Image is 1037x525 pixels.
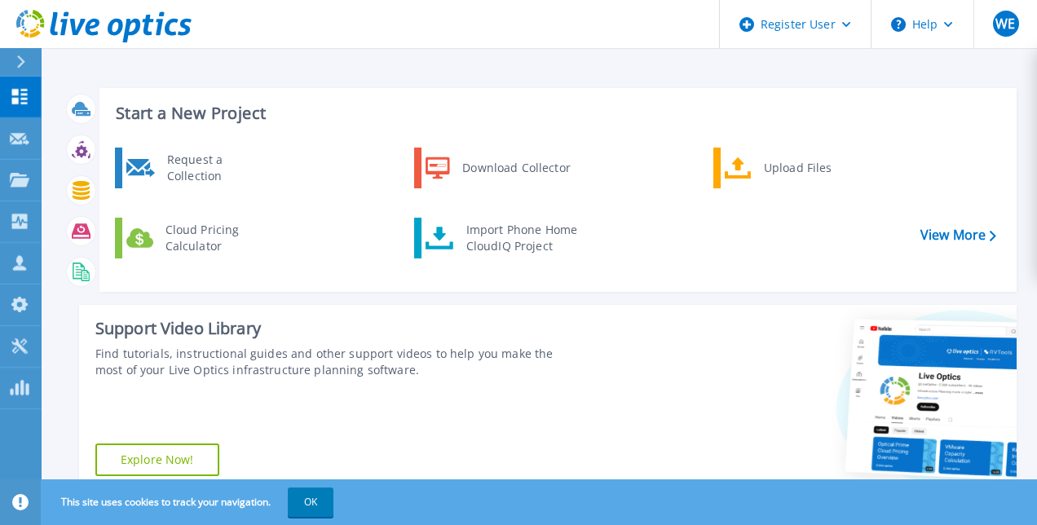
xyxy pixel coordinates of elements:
h3: Start a New Project [116,104,995,122]
a: Upload Files [713,148,880,188]
span: WE [995,17,1015,30]
div: Find tutorials, instructional guides and other support videos to help you make the most of your L... [95,346,583,378]
a: Download Collector [414,148,581,188]
a: Request a Collection [115,148,282,188]
span: This site uses cookies to track your navigation. [45,487,333,517]
div: Upload Files [756,152,876,184]
a: Explore Now! [95,443,219,476]
button: OK [288,487,333,517]
div: Support Video Library [95,318,583,339]
div: Import Phone Home CloudIQ Project [458,222,585,254]
div: Request a Collection [159,152,278,184]
div: Download Collector [454,152,577,184]
a: View More [920,227,996,243]
div: Cloud Pricing Calculator [157,222,278,254]
a: Cloud Pricing Calculator [115,218,282,258]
